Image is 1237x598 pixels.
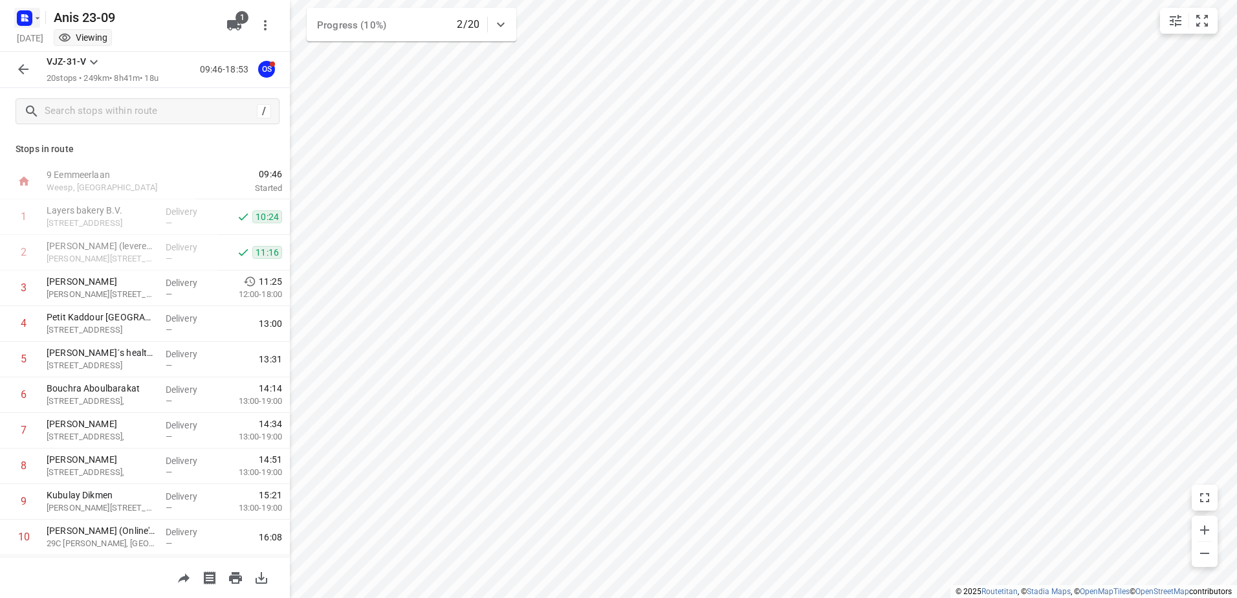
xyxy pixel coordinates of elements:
[21,210,27,223] div: 1
[21,246,27,258] div: 2
[166,526,213,538] p: Delivery
[47,502,155,515] p: [PERSON_NAME][STREET_ADDRESS],
[16,142,274,156] p: Stops in route
[259,531,282,544] span: 16:08
[47,181,181,194] p: Weesp, [GEOGRAPHIC_DATA]
[218,288,282,301] p: 12:00-18:00
[235,11,248,24] span: 1
[197,182,282,195] p: Started
[166,419,213,432] p: Delivery
[1080,587,1130,596] a: OpenMapTiles
[21,317,27,329] div: 4
[21,460,27,472] div: 8
[47,311,155,324] p: Petit Kaddour [GEOGRAPHIC_DATA]
[166,360,172,370] span: —
[47,359,155,372] p: Beijerlandselaan 25D, Rotterdam
[166,538,172,548] span: —
[47,524,155,537] p: Kaddour Osdorp (Online's Amsterdam)
[223,571,248,583] span: Print route
[237,210,250,223] svg: Done
[317,19,386,31] span: Progress (10%)
[197,168,282,181] span: 09:46
[47,239,155,252] p: Kaddour Osdorp (leveren + online DenHaag
[47,395,155,408] p: [STREET_ADDRESS],
[47,430,155,443] p: [STREET_ADDRESS],
[166,276,213,289] p: Delivery
[248,571,274,583] span: Download route
[47,72,159,85] p: 20 stops • 249km • 8h41m • 18u
[166,396,172,406] span: —
[259,317,282,330] span: 13:00
[58,31,107,44] div: You are currently in view mode. To make any changes, go to edit project.
[47,252,155,265] p: Martini van Geffenstraat 29C, Amsterdam
[197,571,223,583] span: Print shipping labels
[47,204,155,217] p: Layers bakery B.V.
[259,417,282,430] span: 14:34
[257,104,271,118] div: /
[47,346,155,359] p: [PERSON_NAME]´s healthy kitchen
[166,467,172,477] span: —
[47,382,155,395] p: Bouchra Aboulbarakat
[21,424,27,436] div: 7
[221,12,247,38] button: 1
[1135,587,1189,596] a: OpenStreetMap
[21,495,27,507] div: 9
[259,275,282,288] span: 11:25
[166,454,213,467] p: Delivery
[166,289,172,299] span: —
[166,503,172,513] span: —
[252,210,282,223] span: 10:24
[259,453,282,466] span: 14:51
[166,254,172,263] span: —
[252,12,278,38] button: More
[21,353,27,365] div: 5
[47,417,155,430] p: [PERSON_NAME]
[218,502,282,515] p: 13:00-19:00
[47,489,155,502] p: Kubulay Dikmen
[166,205,213,218] p: Delivery
[21,388,27,401] div: 6
[218,430,282,443] p: 13:00-19:00
[45,102,257,122] input: Search stops within route
[259,489,282,502] span: 15:21
[166,490,213,503] p: Delivery
[47,217,155,230] p: Saenredamstraat 32, Amsterdam
[166,325,172,335] span: —
[47,324,155,337] p: Zwart Janstraat 119, Rotterdam
[47,466,155,479] p: [STREET_ADDRESS],
[237,246,250,259] svg: Done
[166,218,172,228] span: —
[252,246,282,259] span: 11:16
[243,275,256,288] svg: Early
[981,587,1018,596] a: Routetitan
[47,288,155,301] p: [PERSON_NAME][STREET_ADDRESS],
[218,395,282,408] p: 13:00-19:00
[307,8,516,41] div: Progress (10%)2/20
[166,241,213,254] p: Delivery
[457,17,479,32] p: 2/20
[47,168,181,181] p: 9 Eemmeerlaan
[18,531,30,543] div: 10
[47,537,155,550] p: 29C Martini van Geffenstraat, Amsterdam
[1027,587,1071,596] a: Stadia Maps
[171,571,197,583] span: Share route
[166,432,172,441] span: —
[47,453,155,466] p: [PERSON_NAME]
[259,382,282,395] span: 14:14
[21,282,27,294] div: 3
[166,383,213,396] p: Delivery
[1160,8,1218,34] div: small contained button group
[956,587,1232,596] li: © 2025 , © , © © contributors
[218,466,282,479] p: 13:00-19:00
[47,275,155,288] p: [PERSON_NAME]
[166,312,213,325] p: Delivery
[166,348,213,360] p: Delivery
[47,55,86,69] p: VJZ-31-V
[200,63,254,76] p: 09:46-18:53
[259,353,282,366] span: 13:31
